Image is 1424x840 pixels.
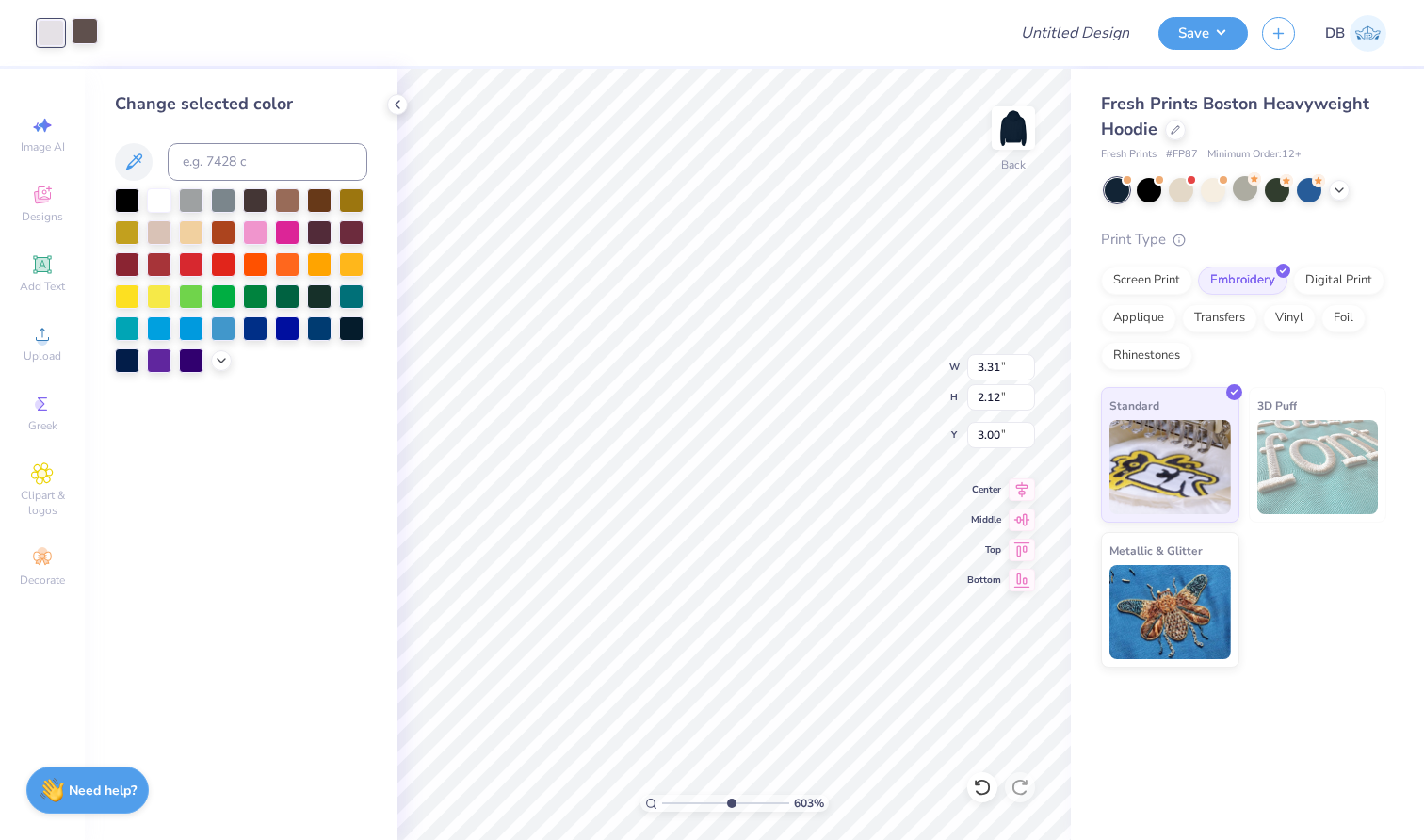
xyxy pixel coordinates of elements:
[967,543,1001,557] span: Top
[168,143,367,181] input: e.g. 7428 c
[1101,304,1176,332] div: Applique
[1263,304,1316,332] div: Vinyl
[967,513,1001,526] span: Middle
[967,573,1001,587] span: Bottom
[20,279,65,294] span: Add Text
[1101,342,1192,370] div: Rhinestones
[1325,15,1386,52] a: DB
[1101,229,1386,250] div: Print Type
[1325,23,1345,44] span: DB
[9,488,75,518] span: Clipart & logos
[1257,396,1297,415] span: 3D Puff
[995,109,1032,147] img: Back
[69,782,137,800] strong: Need help?
[22,209,63,224] span: Designs
[1109,541,1203,560] span: Metallic & Glitter
[1182,304,1257,332] div: Transfers
[967,483,1001,496] span: Center
[1109,420,1231,514] img: Standard
[1109,396,1159,415] span: Standard
[1158,17,1248,50] button: Save
[28,418,57,433] span: Greek
[1293,267,1384,295] div: Digital Print
[24,348,61,363] span: Upload
[1101,147,1157,163] span: Fresh Prints
[1257,420,1379,514] img: 3D Puff
[1198,267,1287,295] div: Embroidery
[1101,267,1192,295] div: Screen Print
[115,91,367,117] div: Change selected color
[1350,15,1386,52] img: Deneil Betfarhad
[1001,156,1026,173] div: Back
[1006,14,1144,52] input: Untitled Design
[1321,304,1366,332] div: Foil
[1101,92,1369,140] span: Fresh Prints Boston Heavyweight Hoodie
[1166,147,1198,163] span: # FP87
[20,573,65,588] span: Decorate
[21,139,65,154] span: Image AI
[794,795,824,812] span: 603 %
[1109,565,1231,659] img: Metallic & Glitter
[1207,147,1302,163] span: Minimum Order: 12 +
